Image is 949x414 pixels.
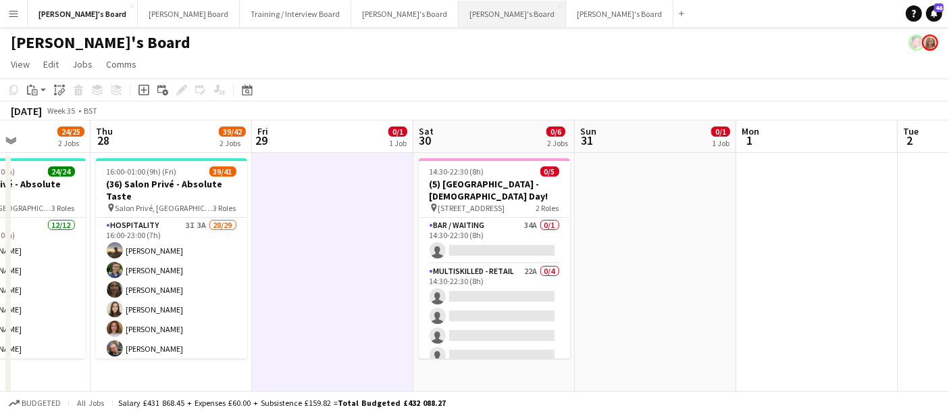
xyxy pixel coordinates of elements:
[903,125,919,137] span: Tue
[926,5,942,22] a: 46
[419,218,570,264] app-card-role: Bar / Waiting34A0/114:30-22:30 (8h)
[901,133,919,148] span: 2
[138,1,240,27] button: [PERSON_NAME] Board
[84,106,97,116] div: BST
[118,398,446,408] div: Salary £431 868.45 + Expenses £60.00 + Subsistence £159.82 =
[536,203,559,213] span: 2 Roles
[7,396,63,411] button: Budgeted
[101,55,142,73] a: Comms
[94,133,113,148] span: 28
[566,1,673,27] button: [PERSON_NAME]'s Board
[52,203,75,213] span: 3 Roles
[419,178,570,202] h3: (5) [GEOGRAPHIC_DATA] - [DEMOGRAPHIC_DATA] Day!
[742,125,759,137] span: Mon
[106,58,136,70] span: Comms
[338,398,446,408] span: Total Budgeted £432 088.27
[540,166,559,177] span: 0/5
[58,138,84,148] div: 2 Jobs
[740,133,759,148] span: 1
[74,398,107,408] span: All jobs
[57,127,84,137] span: 24/25
[45,106,78,116] span: Week 35
[547,138,568,148] div: 2 Jobs
[438,203,505,213] span: [STREET_ADDRESS]
[580,125,596,137] span: Sun
[711,127,730,137] span: 0/1
[922,34,938,51] app-user-avatar: Caitlin Simpson-Hodson
[96,178,247,202] h3: (36) Salon Privé - Absolute Taste
[67,55,98,73] a: Jobs
[116,203,213,213] span: Salon Privé, [GEOGRAPHIC_DATA]
[257,125,268,137] span: Fri
[388,127,407,137] span: 0/1
[240,1,351,27] button: Training / Interview Board
[11,104,42,118] div: [DATE]
[72,58,93,70] span: Jobs
[107,166,177,177] span: 16:00-01:00 (9h) (Fri)
[459,1,566,27] button: [PERSON_NAME]'s Board
[546,127,565,137] span: 0/6
[43,58,59,70] span: Edit
[5,55,35,73] a: View
[419,158,570,359] app-job-card: 14:30-22:30 (8h)0/5(5) [GEOGRAPHIC_DATA] - [DEMOGRAPHIC_DATA] Day! [STREET_ADDRESS]2 RolesBar / W...
[28,1,138,27] button: [PERSON_NAME]'s Board
[219,127,246,137] span: 39/42
[934,3,944,12] span: 46
[38,55,64,73] a: Edit
[255,133,268,148] span: 29
[419,264,570,369] app-card-role: Multiskilled - Retail22A0/414:30-22:30 (8h)
[220,138,245,148] div: 2 Jobs
[48,166,75,177] span: 24/24
[11,58,30,70] span: View
[213,203,236,213] span: 3 Roles
[96,158,247,359] app-job-card: 16:00-01:00 (9h) (Fri)39/41(36) Salon Privé - Absolute Taste Salon Privé, [GEOGRAPHIC_DATA]3 Role...
[351,1,459,27] button: [PERSON_NAME]'s Board
[417,133,434,148] span: 30
[209,166,236,177] span: 39/41
[712,138,729,148] div: 1 Job
[419,125,434,137] span: Sat
[11,32,190,53] h1: [PERSON_NAME]'s Board
[430,166,484,177] span: 14:30-22:30 (8h)
[578,133,596,148] span: 31
[96,125,113,137] span: Thu
[389,138,407,148] div: 1 Job
[22,398,61,408] span: Budgeted
[908,34,925,51] app-user-avatar: Fran Dancona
